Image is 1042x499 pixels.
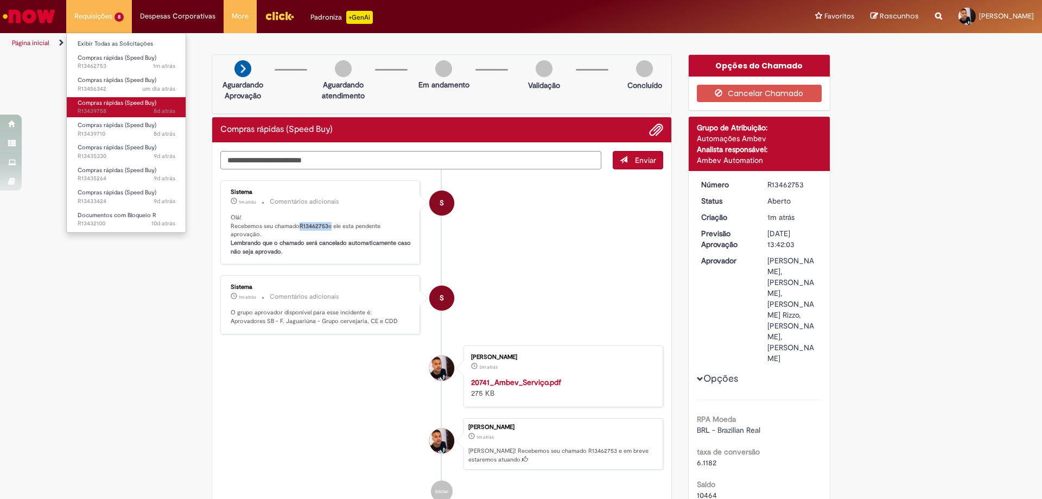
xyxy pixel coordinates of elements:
[767,195,818,206] div: Aberto
[767,228,818,250] div: [DATE] 13:42:03
[234,60,251,77] img: arrow-next.png
[767,255,818,364] div: [PERSON_NAME], [PERSON_NAME], [PERSON_NAME] Rizzo, [PERSON_NAME], [PERSON_NAME]
[479,364,498,370] time: 29/08/2025 14:39:52
[153,62,175,70] time: 29/08/2025 14:42:04
[78,62,175,71] span: R13462753
[429,356,454,381] div: Fernandes De Souza Oliveira
[767,179,818,190] div: R13462753
[476,434,494,440] span: 1m atrás
[67,38,186,50] a: Exibir Todas as Solicitações
[471,377,561,387] strong: 20741_Ambev_Serviço.pdf
[151,219,175,228] span: 10d atrás
[239,199,256,205] span: 1m atrás
[140,11,215,22] span: Despesas Corporativas
[697,447,760,457] b: taxa de conversão
[471,377,652,399] div: 275 KB
[317,79,370,101] p: Aguardando atendimento
[697,85,822,102] button: Cancelar Chamado
[693,195,760,206] dt: Status
[435,60,452,77] img: img-circle-grey.png
[78,99,156,107] span: Compras rápidas (Speed Buy)
[78,54,156,62] span: Compras rápidas (Speed Buy)
[239,294,256,300] time: 29/08/2025 14:42:11
[154,130,175,138] span: 8d atrás
[310,11,373,24] div: Padroniza
[12,39,49,47] a: Página inicial
[78,143,156,151] span: Compras rápidas (Speed Buy)
[335,60,352,77] img: img-circle-grey.png
[78,197,175,206] span: R13433424
[154,107,175,115] span: 8d atrás
[78,121,156,129] span: Compras rápidas (Speed Buy)
[78,174,175,183] span: R13435264
[476,434,494,440] time: 29/08/2025 14:42:03
[871,11,919,22] a: Rascunhos
[78,188,156,197] span: Compras rápidas (Speed Buy)
[78,211,156,219] span: Documentos com Bloqueio R
[479,364,498,370] span: 3m atrás
[239,294,256,300] span: 1m atrás
[67,97,186,117] a: Aberto R13439758 : Compras rápidas (Speed Buy)
[78,107,175,116] span: R13439758
[635,155,656,165] span: Enviar
[78,85,175,93] span: R13456342
[880,11,919,21] span: Rascunhos
[8,33,687,53] ul: Trilhas de página
[142,85,175,93] span: um dia atrás
[67,187,186,207] a: Aberto R13433424 : Compras rápidas (Speed Buy)
[67,165,186,185] a: Aberto R13435264 : Compras rápidas (Speed Buy)
[528,80,560,91] p: Validação
[231,213,411,256] p: Olá! Recebemos seu chamado e ele esta pendente aprovação.
[697,133,822,144] div: Automações Ambev
[697,122,822,133] div: Grupo de Atribuição:
[300,222,328,230] b: R13462753
[697,414,736,424] b: RPA Moeda
[67,210,186,230] a: Aberto R13432100 : Documentos com Bloqueio R
[697,155,822,166] div: Ambev Automation
[151,219,175,228] time: 20/08/2025 11:52:02
[78,76,156,84] span: Compras rápidas (Speed Buy)
[697,458,716,468] span: 6.1182
[115,12,124,22] span: 8
[471,354,652,361] div: [PERSON_NAME]
[767,212,795,222] time: 29/08/2025 14:42:03
[270,292,339,301] small: Comentários adicionais
[429,428,454,453] div: Fernandes De Souza Oliveira
[440,285,444,311] span: S
[231,189,411,195] div: Sistema
[220,125,333,135] h2: Compras rápidas (Speed Buy) Histórico de tíquete
[217,79,269,101] p: Aguardando Aprovação
[824,11,854,22] span: Favoritos
[220,151,601,169] textarea: Digite sua mensagem aqui...
[67,74,186,94] a: Aberto R13456342 : Compras rápidas (Speed Buy)
[154,152,175,160] time: 21/08/2025 10:27:50
[78,219,175,228] span: R13432100
[613,151,663,169] button: Enviar
[231,239,412,256] b: Lembrando que o chamado será cancelado automaticamente caso não seja aprovado.
[78,166,156,174] span: Compras rápidas (Speed Buy)
[627,80,662,91] p: Concluído
[429,286,454,311] div: System
[693,179,760,190] dt: Número
[154,130,175,138] time: 22/08/2025 12:22:09
[231,308,411,325] p: O grupo aprovador disponível para esse incidente é: Aprovadores SB - F. Jaguariúna - Grupo cervej...
[767,212,818,223] div: 29/08/2025 14:42:03
[649,123,663,137] button: Adicionar anexos
[78,152,175,161] span: R13435330
[697,479,715,489] b: Saldo
[67,142,186,162] a: Aberto R13435330 : Compras rápidas (Speed Buy)
[1,5,57,27] img: ServiceNow
[154,197,175,205] time: 20/08/2025 16:22:30
[693,255,760,266] dt: Aprovador
[979,11,1034,21] span: [PERSON_NAME]
[154,197,175,205] span: 9d atrás
[265,8,294,24] img: click_logo_yellow_360x200.png
[220,418,663,470] li: Fernandes De Souza Oliveira
[67,52,186,72] a: Aberto R13462753 : Compras rápidas (Speed Buy)
[270,197,339,206] small: Comentários adicionais
[154,174,175,182] span: 9d atrás
[697,144,822,155] div: Analista responsável:
[689,55,830,77] div: Opções do Chamado
[231,284,411,290] div: Sistema
[440,190,444,216] span: S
